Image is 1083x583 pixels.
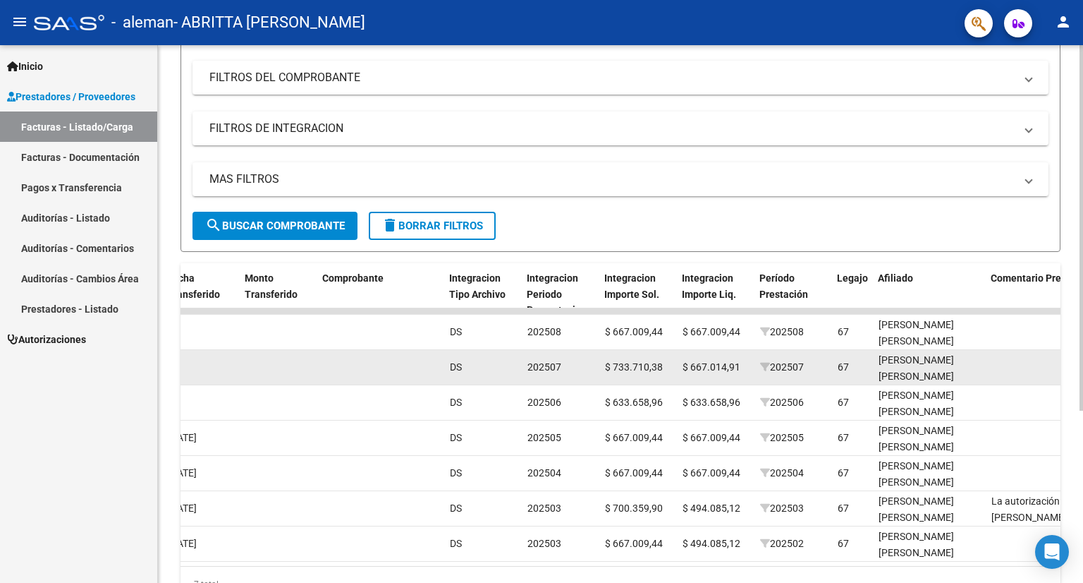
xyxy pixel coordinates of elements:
span: 202507 [760,361,804,373]
mat-panel-title: FILTROS DEL COMPROBANTE [209,70,1015,85]
span: Monto Transferido [245,272,298,300]
mat-icon: delete [381,217,398,234]
datatable-header-cell: Legajo [831,263,872,325]
div: [PERSON_NAME] [PERSON_NAME] 20558728753 [879,493,980,541]
span: Integracion Importe Liq. [682,272,736,300]
span: 202503 [760,503,804,514]
span: 202503 [527,538,561,549]
div: Open Intercom Messenger [1035,535,1069,569]
span: DS [450,361,462,373]
span: 202504 [760,467,804,479]
div: [PERSON_NAME] [PERSON_NAME] 20558728753 [879,423,980,471]
mat-panel-title: FILTROS DE INTEGRACION [209,121,1015,136]
mat-icon: person [1055,13,1072,30]
span: 202506 [527,397,561,408]
span: Integracion Importe Sol. [604,272,659,300]
div: [PERSON_NAME] [PERSON_NAME] 20558728753 [879,387,980,435]
mat-expansion-panel-header: MAS FILTROS [192,162,1048,196]
span: Fecha Transferido [167,272,220,300]
span: DS [450,538,462,549]
datatable-header-cell: Integracion Tipo Archivo [443,263,521,325]
span: Inicio [7,59,43,74]
div: [PERSON_NAME] [PERSON_NAME] 20558728753 [879,317,980,365]
span: DS [450,326,462,337]
span: $ 667.009,44 [683,432,740,443]
span: Integracion Periodo Presentacion [527,272,587,316]
span: 202504 [527,467,561,479]
span: $ 667.009,44 [605,326,663,337]
span: $ 633.658,96 [605,397,663,408]
span: $ 667.009,44 [605,467,663,479]
datatable-header-cell: Período Prestación [754,263,831,325]
div: 67 [838,395,849,411]
span: DS [450,397,462,408]
datatable-header-cell: Afiliado [872,263,985,325]
div: 67 [838,536,849,552]
span: $ 700.359,90 [605,503,663,514]
datatable-header-cell: Integracion Importe Liq. [676,263,754,325]
mat-icon: search [205,217,222,234]
div: 67 [838,500,849,517]
mat-expansion-panel-header: FILTROS DE INTEGRACION [192,112,1048,145]
datatable-header-cell: Fecha Transferido [161,263,239,325]
span: $ 494.085,12 [683,503,740,514]
datatable-header-cell: Integracion Periodo Presentacion [521,263,599,325]
span: Legajo [837,272,868,284]
datatable-header-cell: Comprobante [317,263,443,325]
span: 202503 [527,503,561,514]
mat-expansion-panel-header: FILTROS DEL COMPROBANTE [192,61,1048,95]
span: 202505 [760,432,804,443]
span: 202508 [527,326,561,337]
span: Borrar Filtros [381,220,483,232]
mat-panel-title: MAS FILTROS [209,172,1015,187]
span: - ABRITTA [PERSON_NAME] [173,7,365,38]
span: [DATE] [168,432,197,443]
span: 202508 [760,326,804,337]
span: [DATE] [168,503,197,514]
span: $ 733.710,38 [605,361,663,373]
div: 67 [838,359,849,375]
span: Período Prestación [759,272,808,300]
span: Autorizaciones [7,332,86,347]
span: $ 667.009,44 [605,432,663,443]
span: 202502 [760,538,804,549]
span: $ 667.009,44 [605,538,663,549]
span: Afiliado [878,272,913,284]
span: Integracion Tipo Archivo [449,272,506,300]
span: 202507 [527,361,561,373]
span: $ 667.014,91 [683,361,740,373]
span: [DATE] [168,538,197,549]
span: $ 633.658,96 [683,397,740,408]
span: DS [450,467,462,479]
div: [PERSON_NAME] [PERSON_NAME] 20558728753 [879,458,980,506]
button: Borrar Filtros [369,212,496,240]
datatable-header-cell: Integracion Importe Sol. [599,263,676,325]
span: - aleman [111,7,173,38]
div: 67 [838,324,849,340]
button: Buscar Comprobante [192,212,357,240]
span: [DATE] [168,467,197,479]
span: DS [450,503,462,514]
div: [PERSON_NAME] [PERSON_NAME] 20558728753 [879,352,980,400]
span: $ 494.085,12 [683,538,740,549]
span: DS [450,432,462,443]
mat-icon: menu [11,13,28,30]
span: $ 667.009,44 [683,467,740,479]
span: $ 667.009,44 [683,326,740,337]
span: Comprobante [322,272,384,284]
div: [PERSON_NAME] [PERSON_NAME] 20558728753 [879,529,980,577]
span: 202505 [527,432,561,443]
span: 202506 [760,397,804,408]
span: Buscar Comprobante [205,220,345,232]
span: Prestadores / Proveedores [7,89,135,104]
div: 67 [838,465,849,481]
div: 67 [838,430,849,446]
datatable-header-cell: Monto Transferido [239,263,317,325]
